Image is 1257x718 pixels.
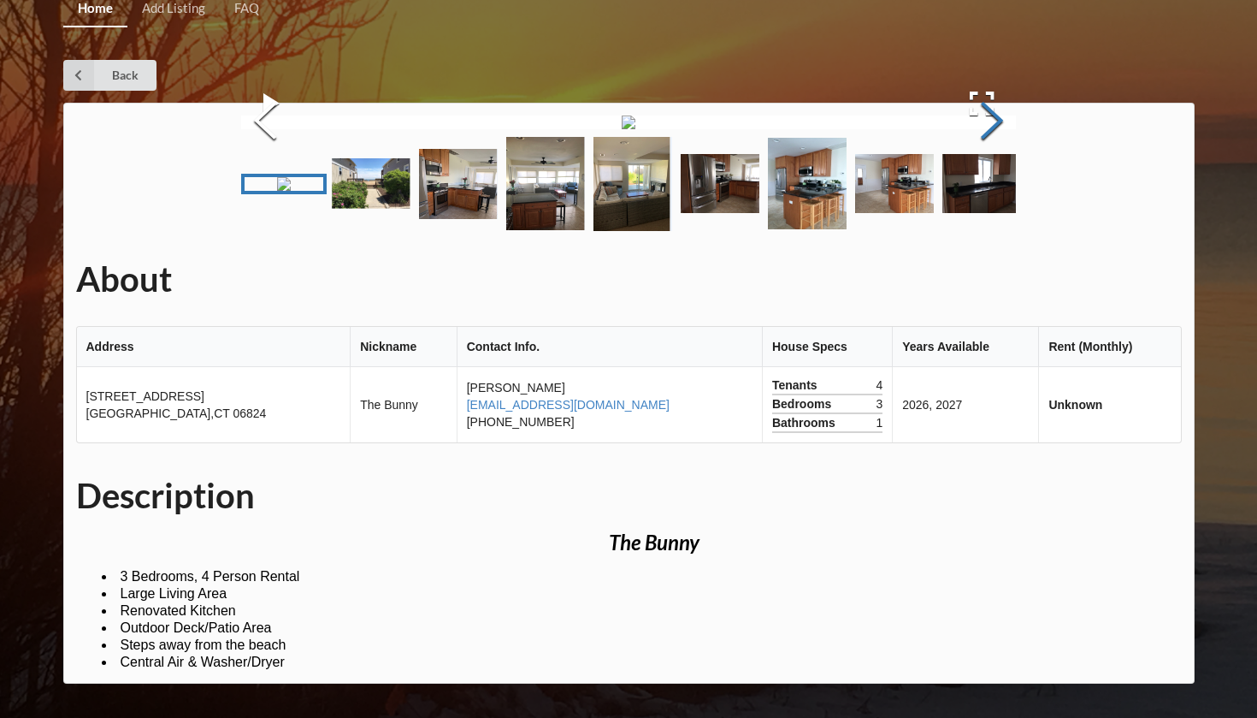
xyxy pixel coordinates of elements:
[457,327,762,367] th: Contact Info.
[590,134,676,234] a: Go to Slide 5
[102,602,236,620] li: Renovated Kitchen
[609,530,699,555] i: The Bunny
[102,585,227,602] li: Large Living Area
[762,327,892,367] th: House Specs
[892,367,1038,442] td: 2026, 2027
[593,137,672,231] img: image004.png
[768,138,847,229] img: IMG_1055.JPG
[416,145,501,223] a: Go to Slide 3
[939,151,1024,217] a: Go to Slide 9
[102,620,272,637] li: Outdoor Deck/Patio Area
[86,406,267,420] span: [GEOGRAPHIC_DATA] , CT 06824
[350,327,457,367] th: Nickname
[102,654,285,671] li: Central Air & Washer/Dryer
[681,154,759,213] img: IMG_1054.JPG
[506,137,585,230] img: image003.png
[332,158,410,209] img: image001.png
[457,367,762,442] td: [PERSON_NAME] [PHONE_NUMBER]
[86,389,204,403] span: [STREET_ADDRESS]
[1048,398,1102,412] b: Unknown
[76,474,1182,518] h1: Description
[677,151,763,217] a: Go to Slide 6
[772,414,840,431] span: Bathrooms
[947,79,1016,128] button: Open Fullscreen
[328,155,414,212] a: Go to Slide 2
[968,45,1016,200] button: Next Slide
[876,377,882,394] span: 4
[622,116,635,129] img: 745_fairfield_neach%2FIMG_5176.PNG
[503,134,588,234] a: Go to Slide 4
[467,398,670,412] a: [EMAIL_ADDRESS][DOMAIN_NAME]
[1038,327,1180,367] th: Rent (Monthly)
[764,134,850,233] a: Go to Slide 7
[102,568,300,585] li: 3 Bedrooms, 4 Person Rental
[876,414,882,431] span: 1
[942,154,1021,213] img: IMG_1068.JPG
[855,154,934,213] img: IMG_1065.JPG
[772,377,822,394] span: Tenants
[350,367,457,442] td: The Bunny
[102,637,286,654] li: Steps away from the beach
[892,327,1038,367] th: Years Available
[77,327,351,367] th: Address
[76,258,1182,301] h1: About
[241,45,289,200] button: Previous Slide
[876,395,882,412] span: 3
[772,395,835,412] span: Bedrooms
[241,134,1015,234] div: Thumbnail Navigation
[63,60,156,91] a: Back
[419,149,498,219] img: image002.png
[852,151,937,217] a: Go to Slide 8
